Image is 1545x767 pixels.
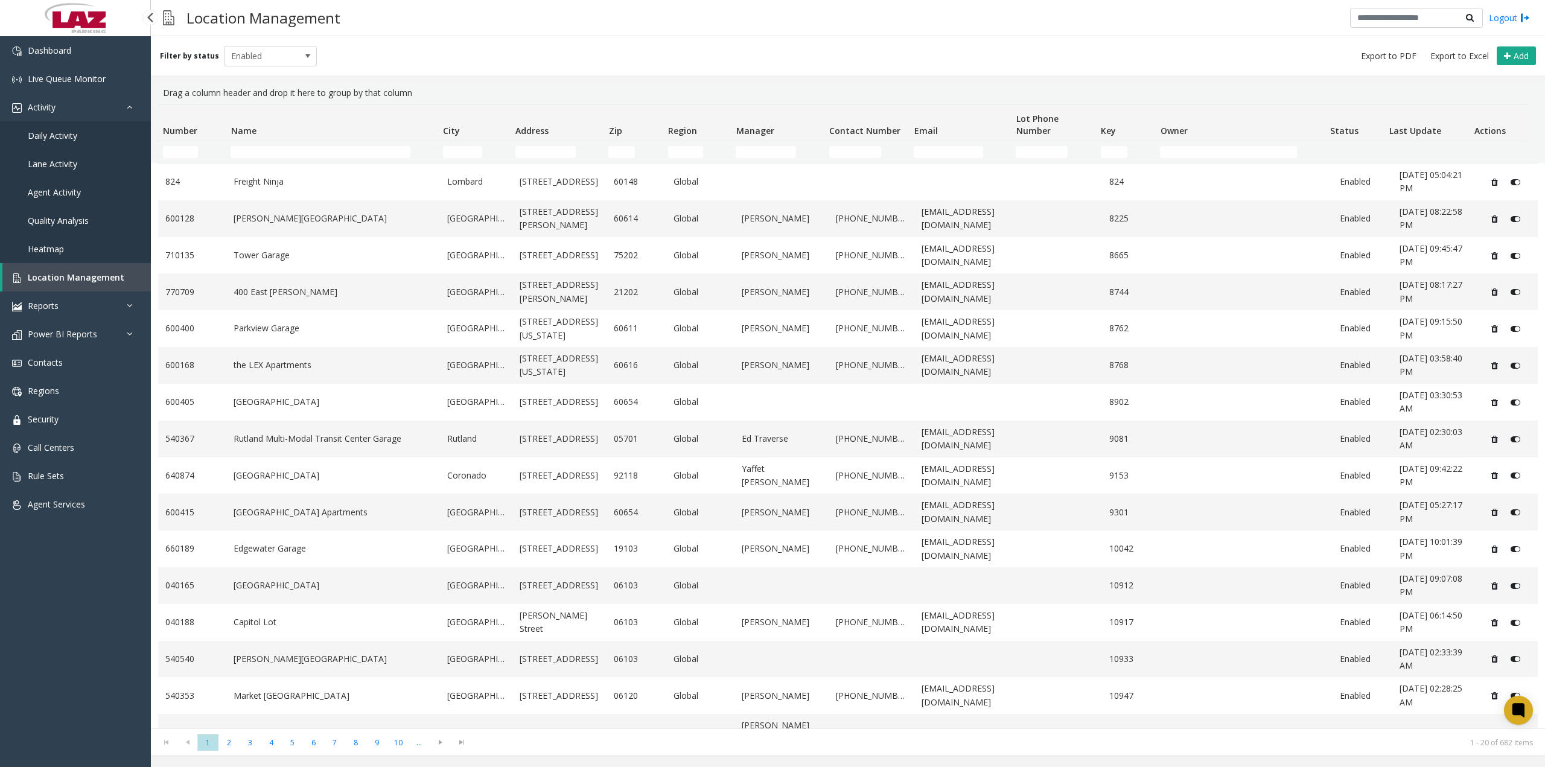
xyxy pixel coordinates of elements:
a: Parkview Garage [234,322,433,335]
a: [GEOGRAPHIC_DATA] [447,616,505,629]
span: [DATE] 08:17:27 PM [1400,279,1462,304]
input: Contact Number Filter [829,146,881,158]
a: 8768 [1109,358,1155,372]
button: Add [1497,46,1536,66]
a: [PHONE_NUMBER] [836,322,907,335]
a: [PERSON_NAME] [742,322,821,335]
a: Enabled [1340,395,1385,409]
button: Delete [1485,686,1505,705]
span: Location Management [28,272,124,283]
span: [DATE] 09:07:08 PM [1400,573,1462,597]
a: [STREET_ADDRESS][PERSON_NAME] [520,205,599,232]
a: Logout [1489,11,1530,24]
a: [GEOGRAPHIC_DATA] [447,542,505,555]
a: Enabled [1340,652,1385,666]
a: Ed Traverse [742,432,821,445]
a: [GEOGRAPHIC_DATA] [234,469,433,482]
th: Actions [1469,105,1529,141]
span: Call Centers [28,442,74,453]
span: Rule Sets [28,470,64,482]
a: [PERSON_NAME][GEOGRAPHIC_DATA] [234,212,433,225]
a: 9301 [1109,506,1155,519]
a: 600168 [165,358,219,372]
div: Data table [151,104,1545,728]
a: [GEOGRAPHIC_DATA] [447,358,505,372]
a: [EMAIL_ADDRESS][DOMAIN_NAME] [922,315,1010,342]
button: Export to Excel [1426,48,1494,65]
input: Owner Filter [1160,146,1297,158]
span: Zip [609,125,622,136]
a: Lombard [447,175,505,188]
a: 05701 [614,432,659,445]
span: [DATE] 02:28:25 AM [1400,683,1462,707]
a: [STREET_ADDRESS][PERSON_NAME] [520,278,599,305]
a: [DATE] 09:07:08 PM [1400,572,1471,599]
span: Daily Activity [28,130,77,141]
span: Contacts [28,357,63,368]
span: Email [914,125,938,136]
a: Global [674,358,727,372]
a: 60611 [614,322,659,335]
a: [PHONE_NUMBER] [836,212,907,225]
img: 'icon' [12,358,22,368]
a: Enabled [1340,469,1385,482]
a: the LEX Apartments [234,358,433,372]
span: [DATE] 02:33:39 AM [1400,646,1462,671]
span: Region [668,125,697,136]
img: 'icon' [12,444,22,453]
span: Enabled [225,46,298,66]
a: Global [674,652,727,666]
a: [DATE] 09:42:22 PM [1400,462,1471,489]
a: [GEOGRAPHIC_DATA] [447,212,505,225]
button: Delete [1485,539,1505,559]
span: Page 7 [324,734,345,751]
a: Global [674,249,727,262]
input: Address Filter [515,146,576,158]
button: Disable [1505,173,1527,192]
button: Disable [1505,356,1527,375]
a: 60616 [614,358,659,372]
a: Enabled [1340,212,1385,225]
a: 06103 [614,579,659,592]
button: Disable [1505,429,1527,448]
button: Disable [1505,209,1527,228]
span: Page 11 [409,734,430,751]
a: 10947 [1109,689,1155,702]
span: Page 5 [282,734,303,751]
a: [PHONE_NUMBER] [836,542,907,555]
a: [DATE] 03:30:53 AM [1400,389,1471,416]
label: Filter by status [160,51,219,62]
a: Enabled [1340,175,1385,188]
a: [DATE] 08:22:58 PM [1400,205,1471,232]
a: 770709 [165,285,219,299]
button: Disable [1505,393,1527,412]
a: [GEOGRAPHIC_DATA] [447,579,505,592]
img: 'icon' [12,46,22,56]
span: Reports [28,300,59,311]
a: [DATE] 06:14:50 PM [1400,609,1471,636]
input: Lot Phone Number Filter [1016,146,1068,158]
a: 60614 [614,212,659,225]
img: 'icon' [12,103,22,113]
span: Owner [1161,125,1188,136]
a: [DATE] 08:17:27 PM [1400,278,1471,305]
a: Enabled [1340,322,1385,335]
a: [STREET_ADDRESS] [520,652,599,666]
a: Market [GEOGRAPHIC_DATA] [234,689,433,702]
img: pageIcon [163,3,174,33]
a: Yaffet [PERSON_NAME] [742,462,821,489]
span: Security [28,413,59,425]
button: Disable [1505,466,1527,485]
a: [GEOGRAPHIC_DATA] [447,322,505,335]
img: 'icon' [12,387,22,396]
a: [PERSON_NAME] [742,506,821,519]
a: Enabled [1340,506,1385,519]
a: Freight Ninja [234,175,433,188]
a: [STREET_ADDRESS][US_STATE] [520,352,599,379]
a: 8762 [1109,322,1155,335]
button: Delete [1485,173,1505,192]
a: 710135 [165,249,219,262]
button: Delete [1485,613,1505,632]
button: Disable [1505,246,1527,265]
span: Export to Excel [1430,50,1489,62]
